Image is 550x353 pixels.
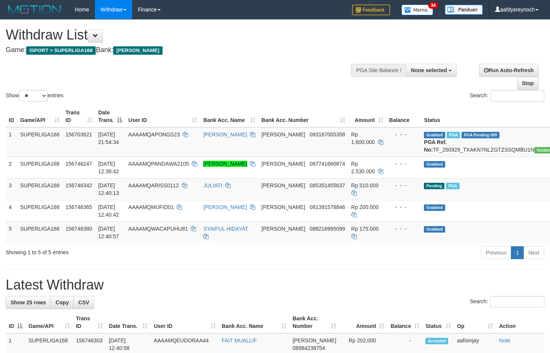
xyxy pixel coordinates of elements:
[339,312,387,333] th: Amount: activate to sort column ascending
[351,226,379,232] span: Rp 175.000
[351,64,406,77] div: PGA Site Balance /
[424,132,445,138] span: Grabbed
[406,64,457,77] button: None selected
[98,161,119,174] span: [DATE] 12:38:42
[203,204,247,210] a: [PERSON_NAME]
[6,277,544,293] h1: Latest Withdraw
[222,337,257,344] a: FAIT MUALLIF
[66,131,92,138] span: 156703621
[261,226,305,232] span: [PERSON_NAME]
[351,182,379,188] span: Rp 510.000
[445,5,483,15] img: panduan.png
[6,127,17,157] td: 1
[128,182,179,188] span: AAAAMQARISS0112
[310,161,345,167] span: Copy 087741660874 to clipboard
[523,246,544,259] a: Next
[401,5,433,15] img: Button%20Memo.svg
[461,132,499,138] span: PGA Pending
[261,161,305,167] span: [PERSON_NAME]
[424,183,444,189] span: Pending
[490,296,544,307] input: Search:
[66,161,92,167] span: 156746247
[389,160,418,168] div: - - -
[261,204,305,210] span: [PERSON_NAME]
[389,225,418,233] div: - - -
[6,27,359,43] h1: Withdraw List
[422,312,454,333] th: Status: activate to sort column ascending
[446,183,459,189] span: Marked by aafsoumeymey
[6,4,63,15] img: MOTION_logo.png
[470,296,544,307] label: Search:
[261,131,305,138] span: [PERSON_NAME]
[6,90,63,101] label: Show entries
[6,312,25,333] th: ID: activate to sort column descending
[258,106,348,127] th: Bank Acc. Number: activate to sort column ascending
[128,226,188,232] span: AAAAMQWACAPUHU81
[17,200,63,222] td: SUPERLIGA168
[66,204,92,210] span: 156746365
[389,182,418,189] div: - - -
[424,226,445,233] span: Grabbed
[98,131,119,145] span: [DATE] 21:54:34
[424,204,445,211] span: Grabbed
[389,203,418,211] div: - - -
[203,161,247,167] a: [PERSON_NAME]
[310,204,345,210] span: Copy 081391578846 to clipboard
[26,46,96,55] span: ISPORT > SUPERLIGA168
[310,131,345,138] span: Copy 083167005358 to clipboard
[63,106,95,127] th: Trans ID: activate to sort column ascending
[66,182,92,188] span: 156746342
[289,312,339,333] th: Bank Acc. Number: activate to sort column ascending
[6,46,359,54] h4: Game: Bank:
[19,90,47,101] select: Showentries
[411,67,447,73] span: None selected
[6,296,51,309] a: Show 25 rows
[387,312,422,333] th: Balance: activate to sort column ascending
[499,337,510,344] a: Note
[6,245,223,256] div: Showing 1 to 5 of 5 entries
[203,226,248,232] a: SYAIFUL HIDAYAT
[113,46,162,55] span: [PERSON_NAME]
[55,299,69,306] span: Copy
[200,106,258,127] th: Bank Acc. Name: activate to sort column ascending
[98,204,119,218] span: [DATE] 12:40:42
[17,222,63,243] td: SUPERLIGA168
[106,312,151,333] th: Date Trans.: activate to sort column ascending
[73,312,106,333] th: Trans ID: activate to sort column ascending
[352,5,390,15] img: Feedback.jpg
[351,204,379,210] span: Rp 200.000
[17,106,63,127] th: Game/API: activate to sort column ascending
[351,131,375,145] span: Rp 1.600.000
[292,337,336,344] span: [PERSON_NAME]
[310,182,345,188] span: Copy 085351455637 to clipboard
[447,132,460,138] span: Marked by aafchhiseyha
[17,178,63,200] td: SUPERLIGA168
[203,182,222,188] a: JULIATI
[219,312,289,333] th: Bank Acc. Name: activate to sort column ascending
[6,106,17,127] th: ID
[479,64,539,77] a: Run Auto-Refresh
[511,246,524,259] a: 1
[386,106,421,127] th: Balance
[95,106,125,127] th: Date Trans.: activate to sort column descending
[128,131,180,138] span: AAAAMQAPONGS23
[17,127,63,157] td: SUPERLIGA168
[261,182,305,188] span: [PERSON_NAME]
[351,161,375,174] span: Rp 2.530.000
[389,131,418,138] div: - - -
[6,222,17,243] td: 5
[73,296,94,309] a: CSV
[128,204,174,210] span: AAAAMQMUFID01
[128,161,189,167] span: AAAAMQPANDAWA2105
[517,77,539,90] a: Stop
[481,246,511,259] a: Previous
[25,312,73,333] th: Game/API: activate to sort column ascending
[6,157,17,178] td: 2
[292,345,325,351] span: Copy 08984238754 to clipboard
[348,106,386,127] th: Amount: activate to sort column ascending
[66,226,92,232] span: 156746380
[428,2,438,9] span: 34
[490,90,544,101] input: Search:
[11,299,46,306] span: Show 25 rows
[496,312,544,333] th: Action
